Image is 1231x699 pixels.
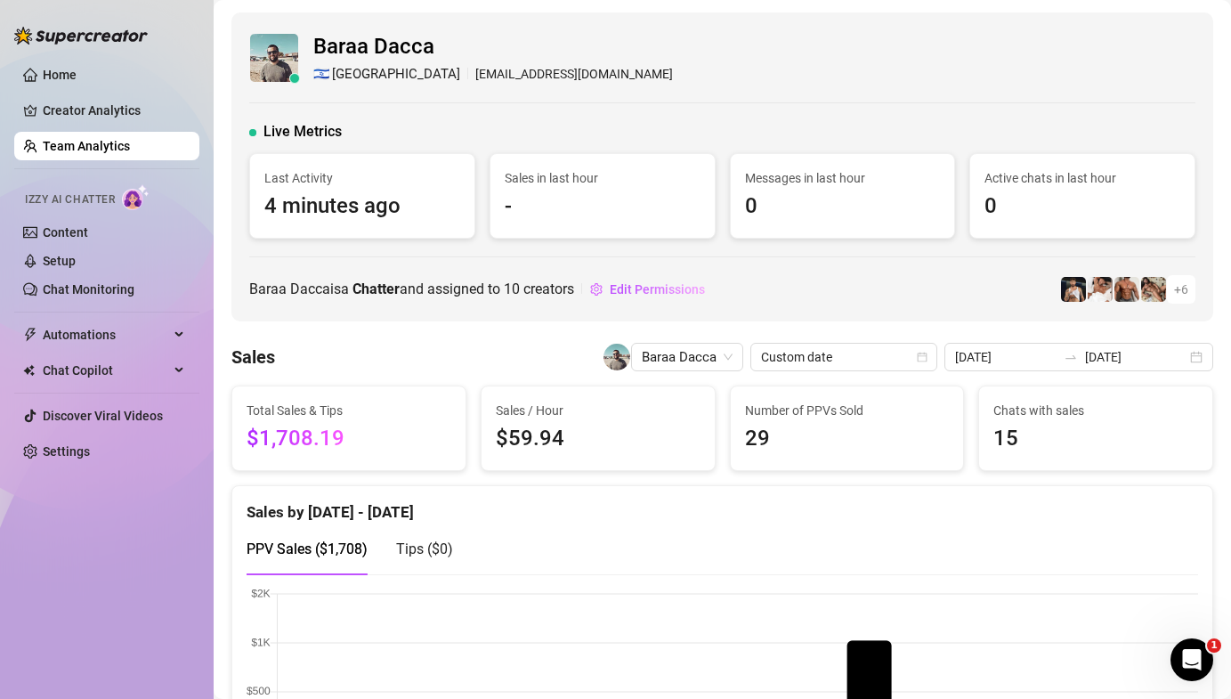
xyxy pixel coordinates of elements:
[603,344,630,370] img: Baraa Dacca
[1061,277,1086,302] img: Chris
[43,282,134,297] a: Chat Monitoring
[43,356,169,385] span: Chat Copilot
[590,283,603,296] span: setting
[745,168,941,188] span: Messages in last hour
[1174,280,1188,299] span: + 6
[745,190,941,224] span: 0
[43,321,169,349] span: Automations
[23,328,37,342] span: thunderbolt
[610,282,705,297] span: Edit Permissions
[23,364,35,377] img: Chat Copilot
[642,344,733,370] span: Baraa Dacca
[250,34,298,82] img: Baraa Dacca
[247,401,451,420] span: Total Sales & Tips
[589,275,706,304] button: Edit Permissions
[43,139,130,153] a: Team Analytics
[993,401,1198,420] span: Chats with sales
[249,278,574,300] span: Baraa Dacca is a and assigned to creators
[917,352,927,362] span: calendar
[1207,638,1221,653] span: 1
[1088,277,1113,302] img: Jake
[25,191,115,208] span: Izzy AI Chatter
[984,190,1180,224] span: 0
[745,422,950,456] span: 29
[43,225,88,240] a: Content
[984,168,1180,188] span: Active chats in last hour
[313,30,673,64] span: Baraa Dacca
[504,280,520,297] span: 10
[43,68,77,82] a: Home
[352,280,400,297] b: Chatter
[247,541,368,557] span: PPV Sales ( $1,708 )
[43,254,76,268] a: Setup
[247,422,451,456] span: $1,708.19
[745,401,950,420] span: Number of PPVs Sold
[313,64,330,85] span: 🇮🇱
[122,184,150,210] img: AI Chatter
[43,409,163,423] a: Discover Viral Videos
[247,486,1198,524] div: Sales by [DATE] - [DATE]
[264,168,460,188] span: Last Activity
[1085,347,1186,367] input: End date
[263,121,342,142] span: Live Metrics
[1170,638,1213,681] iframe: Intercom live chat
[993,422,1198,456] span: 15
[761,344,927,370] span: Custom date
[505,168,701,188] span: Sales in last hour
[1141,277,1166,302] img: Uncle
[496,422,701,456] span: $59.94
[43,444,90,459] a: Settings
[14,27,148,45] img: logo-BBDzfeDw.svg
[396,541,453,557] span: Tips ( $0 )
[313,64,673,85] div: [EMAIL_ADDRESS][DOMAIN_NAME]
[496,401,701,420] span: Sales / Hour
[264,190,460,224] span: 4 minutes ago
[332,64,460,85] span: [GEOGRAPHIC_DATA]
[505,190,701,224] span: -
[43,96,185,125] a: Creator Analytics
[1114,277,1139,302] img: David
[1064,350,1078,364] span: to
[955,347,1057,367] input: Start date
[1064,350,1078,364] span: swap-right
[231,345,275,370] h4: Sales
